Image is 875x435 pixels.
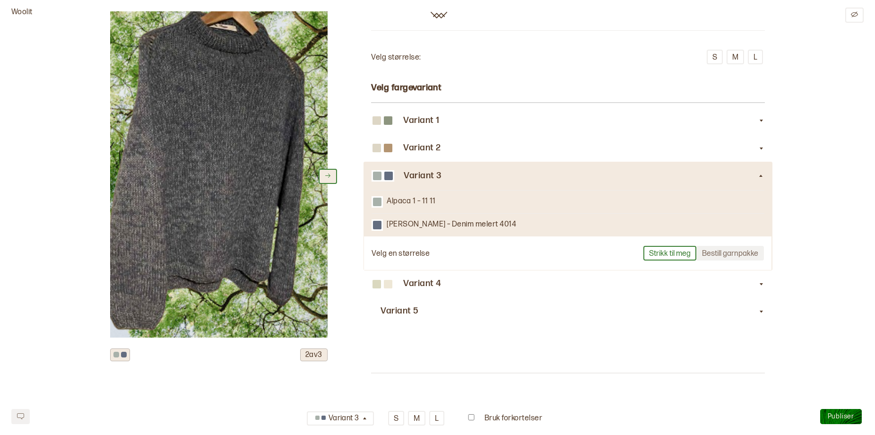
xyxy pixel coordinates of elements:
[429,411,444,426] button: L
[371,83,765,93] h3: Velg fargevariant
[643,246,696,261] button: Strikk til meg
[381,306,758,316] h3: Variant 5
[403,279,758,289] h3: Variant 4
[851,11,858,18] svg: Edit
[312,411,361,426] div: Variant 3
[707,50,723,64] button: S
[820,409,862,424] button: Publiser
[372,249,430,259] p: Velg en størrelse
[300,348,328,361] div: 2 av 3
[748,50,763,64] button: L
[845,8,864,23] button: Edit
[404,171,757,181] h3: Variant 3
[727,50,744,64] button: M
[403,116,758,126] h3: Variant 1
[11,8,33,23] p: Woolit
[696,246,764,261] button: Bestill garnpakke
[387,197,436,207] p: Alpaca 1 – 11 11
[408,411,425,426] button: M
[110,11,328,338] img: 57971cc2-51d0-4565-9044-542062bb4174
[403,143,758,153] h3: Variant 2
[307,411,374,426] button: Variant 3
[388,411,404,426] button: S
[828,412,854,420] span: Publiser
[371,53,421,63] p: Velg størrelse:
[485,414,542,423] span: Bruk forkortelser
[387,220,516,230] p: [PERSON_NAME] – Denim melert 4014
